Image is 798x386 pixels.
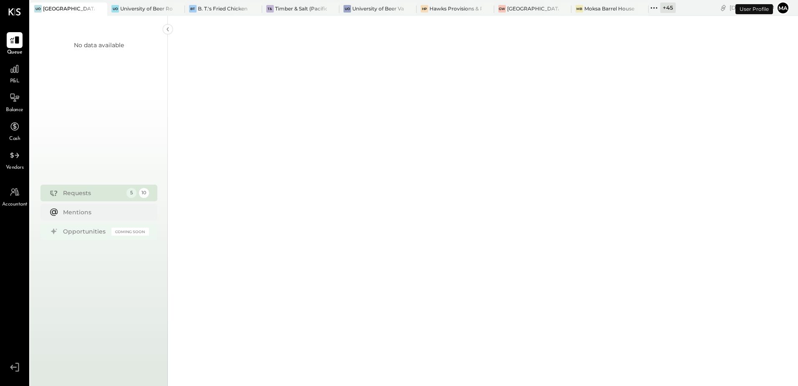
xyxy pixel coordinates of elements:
[7,49,23,56] span: Queue
[34,5,42,13] div: Uo
[576,5,583,13] div: MB
[719,3,727,12] div: copy link
[63,189,122,197] div: Requests
[421,5,428,13] div: HP
[429,5,481,12] div: Hawks Provisions & Public House
[507,5,559,12] div: [GEOGRAPHIC_DATA]
[352,5,404,12] div: University of Beer Vacaville
[6,164,24,172] span: Vendors
[198,5,247,12] div: B. T.'s Fried Chicken
[2,201,28,208] span: Accountant
[776,1,790,15] button: Ma
[498,5,506,13] div: GW
[63,208,145,216] div: Mentions
[0,32,29,56] a: Queue
[111,5,119,13] div: Uo
[111,228,149,236] div: Coming Soon
[0,147,29,172] a: Vendors
[275,5,327,12] div: Timber & Salt (Pacific Dining CA1 LLC)
[266,5,274,13] div: T&
[189,5,197,13] div: BT
[0,119,29,143] a: Cash
[660,3,676,13] div: + 45
[584,5,634,12] div: Moksa Barrel House
[10,78,20,85] span: P&L
[74,41,124,49] div: No data available
[0,90,29,114] a: Balance
[63,227,107,236] div: Opportunities
[139,188,149,198] div: 10
[343,5,351,13] div: Uo
[6,107,23,114] span: Balance
[120,5,172,12] div: University of Beer Roseville
[0,61,29,85] a: P&L
[9,135,20,143] span: Cash
[0,184,29,208] a: Accountant
[735,4,773,14] div: User Profile
[126,188,136,198] div: 5
[43,5,95,12] div: [GEOGRAPHIC_DATA]
[730,4,774,12] div: [DATE]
